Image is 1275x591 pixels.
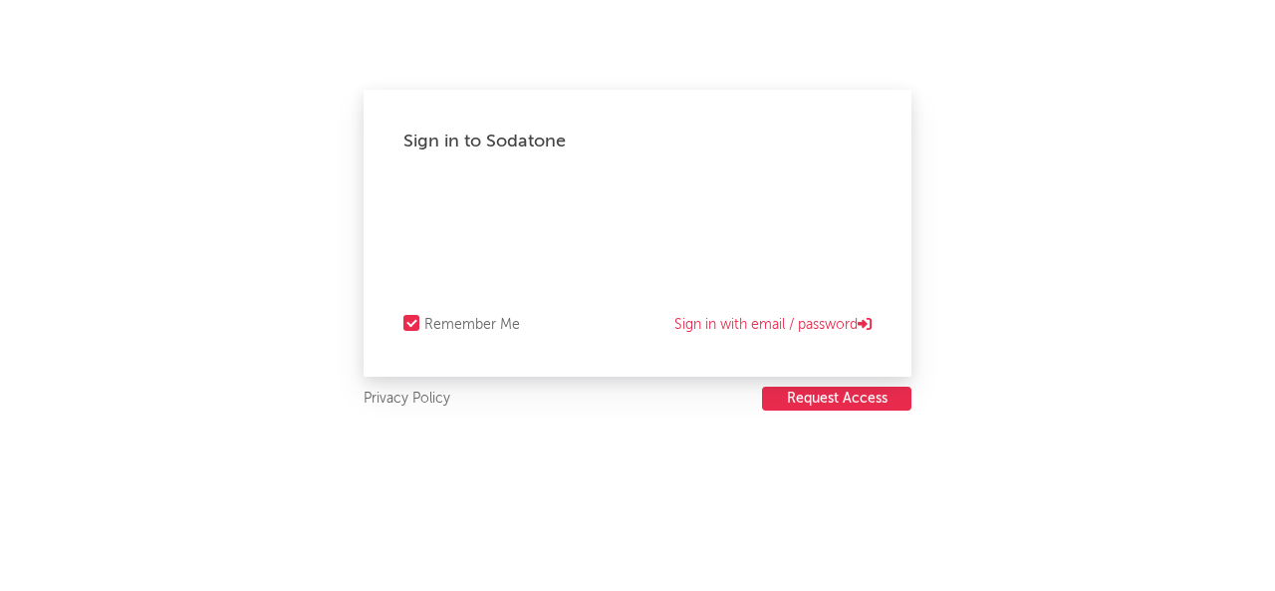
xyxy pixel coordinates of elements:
a: Sign in with email / password [674,313,872,337]
button: Request Access [762,387,911,411]
div: Sign in to Sodatone [403,130,872,153]
a: Privacy Policy [364,387,450,412]
div: Remember Me [424,313,520,337]
a: Request Access [762,387,911,412]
